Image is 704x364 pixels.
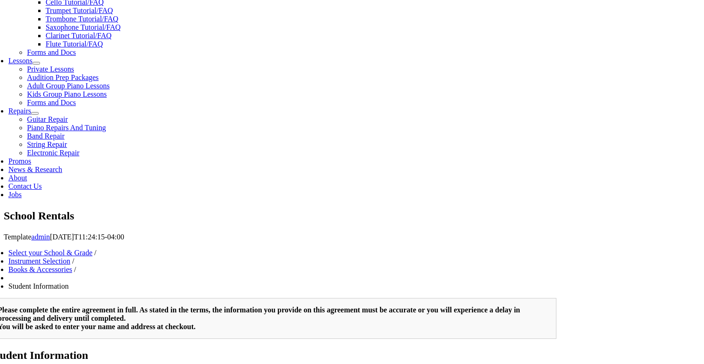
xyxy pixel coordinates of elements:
a: Trumpet Tutorial/FAQ [46,7,113,14]
a: Promos [8,157,31,165]
a: Clarinet Tutorial/FAQ [46,32,112,40]
a: Band Repair [27,132,64,140]
li: Student Information [8,282,556,291]
a: Kids Group Piano Lessons [27,90,107,98]
a: String Repair [27,140,67,148]
span: Attachments [108,5,142,12]
a: Jobs [8,191,21,199]
span: [DATE]T11:24:15-04:00 [50,233,124,241]
a: Select your School & Grade [8,249,92,257]
a: Piano Repairs And Tuning [27,124,106,132]
section: Page Title Bar [4,208,700,224]
button: Open submenu of Lessons [33,62,40,65]
a: Saxophone Tutorial/FAQ [46,23,121,31]
a: Books & Accessories [8,265,72,273]
a: Trombone Tutorial/FAQ [46,15,118,23]
a: Lessons [8,57,33,65]
a: Electronic Repair [27,149,79,157]
a: Private Lessons [27,65,74,73]
span: / [95,249,96,257]
a: Instrument Selection [8,257,70,265]
button: Document Outline [45,4,102,13]
a: Forms and Docs [27,99,76,106]
a: Repairs [8,107,31,115]
a: Guitar Repair [27,115,68,123]
a: Contact Us [8,182,42,190]
span: Document Outline [49,5,99,12]
a: News & Research [8,165,62,173]
a: Flute Tutorial/FAQ [46,40,103,48]
button: Thumbnails [4,4,43,13]
span: Thumbnails [7,5,40,12]
a: Forms and Docs [27,48,76,56]
a: About [8,174,27,182]
a: admin [31,233,50,241]
span: Template [4,233,31,241]
h1: School Rentals [4,208,700,224]
span: / [72,257,74,265]
button: Open submenu of Repairs [31,112,39,115]
a: Page 2 [4,89,563,165]
button: Attachments [104,4,146,13]
a: Audition Prep Packages [27,73,99,81]
span: / [74,265,76,273]
a: Page 1 [4,13,563,89]
a: Adult Group Piano Lessons [27,82,109,90]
